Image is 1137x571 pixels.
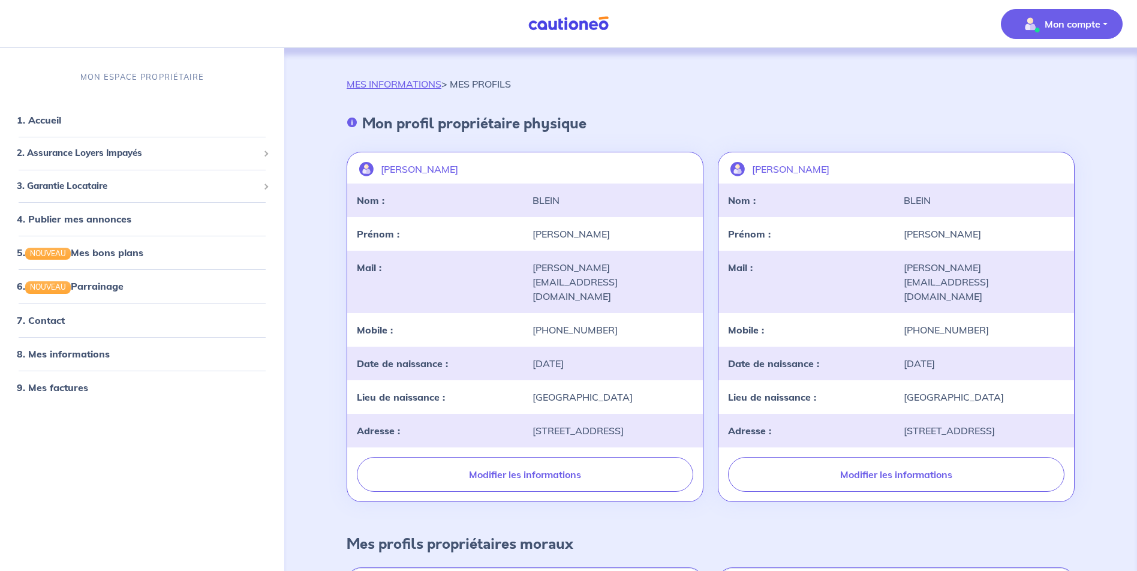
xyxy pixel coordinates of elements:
a: 6.NOUVEAUParrainage [17,281,124,293]
strong: Date de naissance : [357,357,448,369]
strong: Mobile : [728,324,764,336]
img: illu_account.svg [730,162,745,176]
p: Mon compte [1045,17,1100,31]
strong: Prénom : [728,228,771,240]
strong: Adresse : [728,425,771,437]
a: 7. Contact [17,314,65,326]
div: 3. Garantie Locataire [5,175,279,198]
a: 5.NOUVEAUMes bons plans [17,247,143,259]
span: 3. Garantie Locataire [17,179,258,193]
img: Cautioneo [524,16,613,31]
a: 8. Mes informations [17,348,110,360]
strong: Date de naissance : [728,357,819,369]
h4: Mes profils propriétaires moraux [347,536,573,553]
div: [DATE] [525,356,701,371]
div: [GEOGRAPHIC_DATA] [525,390,701,404]
div: [STREET_ADDRESS] [897,423,1072,438]
span: 2. Assurance Loyers Impayés [17,146,258,160]
strong: Nom : [728,194,756,206]
div: BLEIN [525,193,701,208]
div: BLEIN [897,193,1072,208]
a: 4. Publier mes annonces [17,213,131,225]
div: [PHONE_NUMBER] [525,323,701,337]
div: [STREET_ADDRESS] [525,423,701,438]
strong: Lieu de naissance : [357,391,445,403]
p: [PERSON_NAME] [752,162,829,176]
div: 2. Assurance Loyers Impayés [5,142,279,165]
div: [PERSON_NAME][EMAIL_ADDRESS][DOMAIN_NAME] [525,260,701,303]
div: 7. Contact [5,308,279,332]
div: 5.NOUVEAUMes bons plans [5,241,279,265]
div: [DATE] [897,356,1072,371]
img: illu_account.svg [359,162,374,176]
strong: Mail : [357,262,381,274]
strong: Prénom : [357,228,399,240]
div: 4. Publier mes annonces [5,207,279,231]
img: illu_account_valid_menu.svg [1021,14,1040,34]
p: MON ESPACE PROPRIÉTAIRE [80,71,204,83]
div: 9. Mes factures [5,375,279,399]
a: 1. Accueil [17,114,61,126]
strong: Adresse : [357,425,400,437]
a: 9. Mes factures [17,381,88,393]
button: Modifier les informations [357,457,693,492]
button: illu_account_valid_menu.svgMon compte [1001,9,1123,39]
div: [PERSON_NAME] [897,227,1072,241]
div: 1. Accueil [5,108,279,132]
a: MES INFORMATIONS [347,78,441,90]
div: 6.NOUVEAUParrainage [5,275,279,299]
div: [PERSON_NAME][EMAIL_ADDRESS][DOMAIN_NAME] [897,260,1072,303]
p: > MES PROFILS [347,77,511,91]
h4: Mon profil propriétaire physique [362,115,586,133]
div: [GEOGRAPHIC_DATA] [897,390,1072,404]
strong: Lieu de naissance : [728,391,816,403]
strong: Mail : [728,262,753,274]
strong: Nom : [357,194,384,206]
button: Modifier les informations [728,457,1064,492]
p: [PERSON_NAME] [381,162,458,176]
strong: Mobile : [357,324,393,336]
div: 8. Mes informations [5,342,279,366]
div: [PERSON_NAME] [525,227,701,241]
div: [PHONE_NUMBER] [897,323,1072,337]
